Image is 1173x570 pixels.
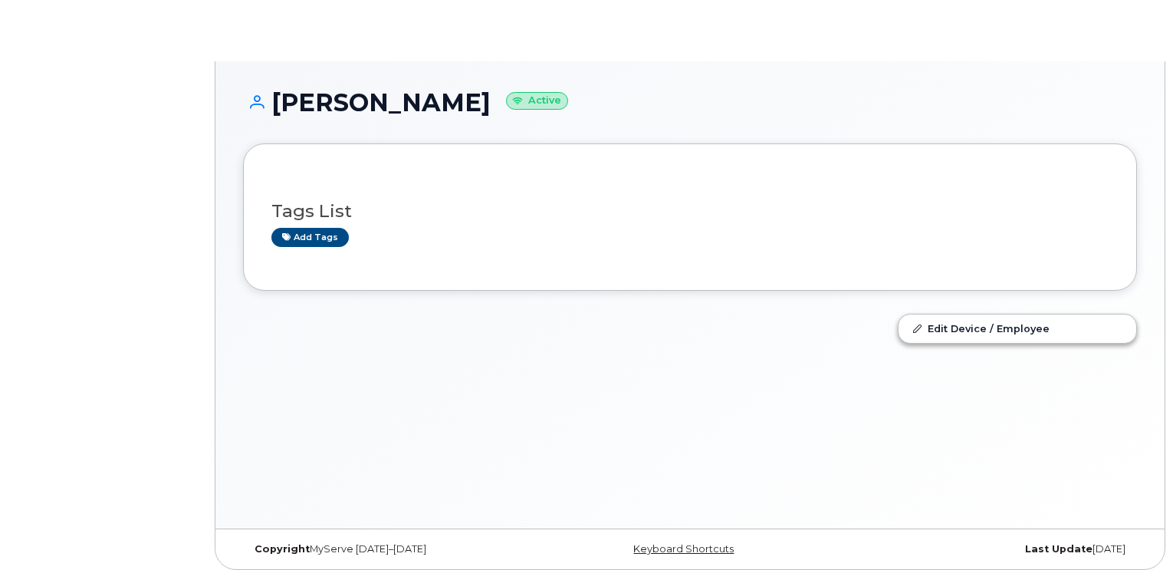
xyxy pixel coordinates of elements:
a: Edit Device / Employee [899,315,1136,342]
h1: [PERSON_NAME] [243,89,1137,116]
strong: Last Update [1025,543,1092,555]
div: [DATE] [839,543,1137,555]
a: Add tags [271,228,349,247]
div: MyServe [DATE]–[DATE] [243,543,541,555]
small: Active [506,92,568,110]
h3: Tags List [271,202,1109,221]
a: Keyboard Shortcuts [633,543,734,555]
strong: Copyright [255,543,310,555]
